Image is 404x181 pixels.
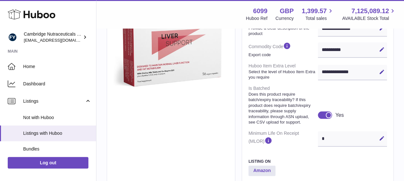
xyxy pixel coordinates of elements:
span: Listings [23,98,85,104]
div: Huboo Ref [246,15,267,22]
span: Bundles [23,146,91,152]
strong: Does this product require batch/expiry traceability? If this product does require batch/expiry tr... [248,91,316,125]
span: 7,125,089.12 [351,7,389,15]
dt: Commodity Code [248,39,318,60]
strong: Provide a clear description of the product [248,25,316,37]
img: internalAdmin-6099@internal.huboo.com [8,32,17,42]
div: Cambridge Nutraceuticals Ltd [24,31,82,43]
strong: Export code [248,52,316,58]
span: Not with Huboo [23,115,91,121]
h3: Listing On [248,159,387,164]
span: 1,399.57 [302,7,327,15]
a: 7,125,089.12 AVAILABLE Stock Total [342,7,396,22]
span: Dashboard [23,81,91,87]
dt: Huboo Item Extra Level [248,60,318,83]
div: Currency [275,15,294,22]
strong: Select the level of Huboo Item Extra you require [248,69,316,80]
span: AVAILABLE Stock Total [342,15,396,22]
div: Yes [335,112,344,119]
strong: 6099 [253,7,267,15]
span: Total sales [305,15,334,22]
strong: Amazon [248,166,275,176]
a: Log out [8,157,88,168]
strong: GBP [280,7,293,15]
span: [EMAIL_ADDRESS][DOMAIN_NAME] [24,38,94,43]
span: Home [23,64,91,70]
span: Listings with Huboo [23,130,91,136]
a: 1,399.57 Total sales [302,7,334,22]
dt: Is Batched [248,83,318,128]
dt: Minimum Life On Receipt (MLOR) [248,128,318,149]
